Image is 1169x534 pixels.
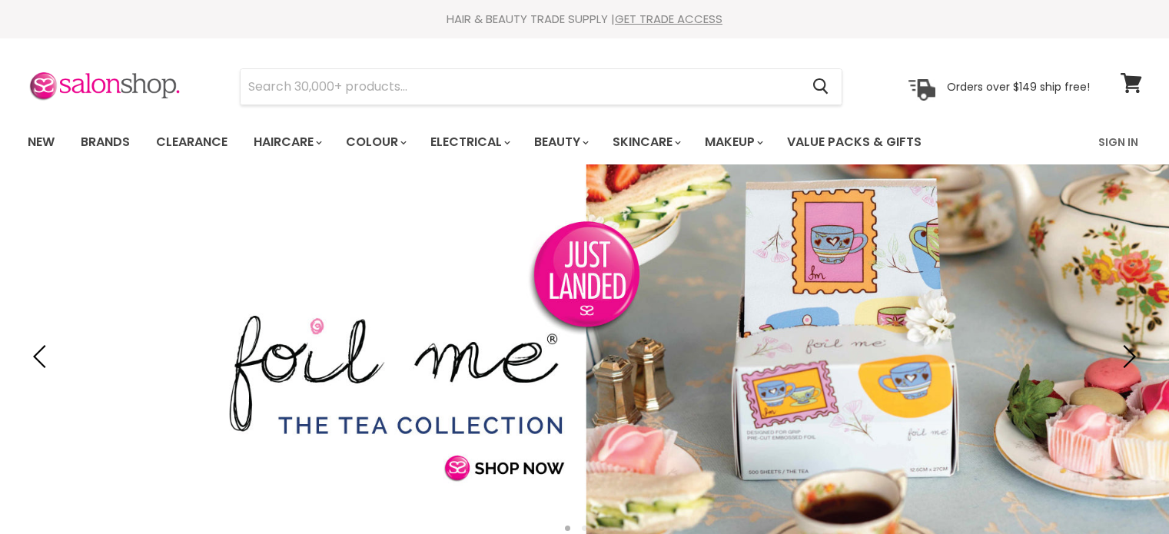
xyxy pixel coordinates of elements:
a: GET TRADE ACCESS [615,11,722,27]
iframe: Gorgias live chat messenger [1092,462,1154,519]
a: Colour [334,126,416,158]
input: Search [241,69,801,104]
li: Page dot 3 [599,526,604,531]
nav: Main [8,120,1161,164]
li: Page dot 1 [565,526,570,531]
button: Search [801,69,842,104]
a: Makeup [693,126,772,158]
ul: Main menu [16,120,1011,164]
a: Value Packs & Gifts [775,126,933,158]
a: Haircare [242,126,331,158]
a: Clearance [144,126,239,158]
a: Brands [69,126,141,158]
a: Electrical [419,126,520,158]
button: Previous [27,341,58,372]
button: Next [1111,341,1142,372]
a: Skincare [601,126,690,158]
p: Orders over $149 ship free! [947,79,1090,93]
a: Beauty [523,126,598,158]
a: Sign In [1089,126,1147,158]
a: New [16,126,66,158]
li: Page dot 2 [582,526,587,531]
div: HAIR & BEAUTY TRADE SUPPLY | [8,12,1161,27]
form: Product [240,68,842,105]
